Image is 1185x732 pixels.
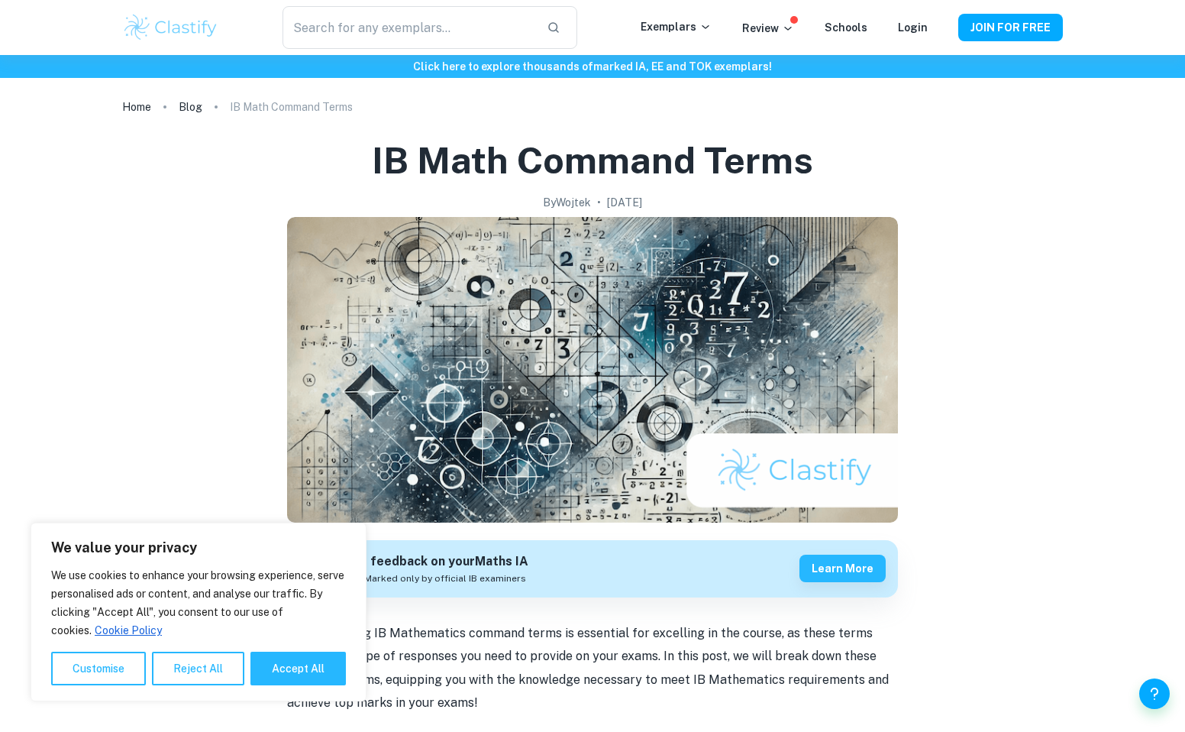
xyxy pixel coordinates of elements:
a: Cookie Policy [94,623,163,637]
p: Understanding IB Mathematics command terms is essential for excelling in the course, as these ter... [287,622,898,715]
span: Marked only by official IB examiners [364,572,526,585]
p: We use cookies to enhance your browsing experience, serve personalised ads or content, and analys... [51,566,346,640]
h6: Get feedback on your Maths IA [344,552,528,572]
img: Clastify logo [122,12,219,43]
button: Learn more [799,555,886,582]
h2: By Wojtek [543,194,591,211]
button: Accept All [250,652,346,685]
p: We value your privacy [51,539,346,557]
p: IB Math Command Terms [230,99,353,115]
p: Review [742,20,794,37]
a: Login [898,21,928,34]
button: JOIN FOR FREE [958,14,1063,41]
button: Reject All [152,652,244,685]
a: Blog [179,96,202,118]
p: Exemplars [641,18,712,35]
input: Search for any exemplars... [283,6,534,49]
a: Get feedback on yourMaths IAMarked only by official IB examinersLearn more [287,540,898,598]
h1: IB Math Command Terms [372,136,813,185]
a: Schools [825,21,867,34]
div: We value your privacy [31,523,366,701]
button: Help and Feedback [1139,679,1170,709]
p: • [597,194,601,211]
img: IB Math Command Terms cover image [287,217,898,523]
h2: [DATE] [607,194,642,211]
h6: Click here to explore thousands of marked IA, EE and TOK exemplars ! [3,58,1182,75]
a: Home [122,96,151,118]
button: Customise [51,652,146,685]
